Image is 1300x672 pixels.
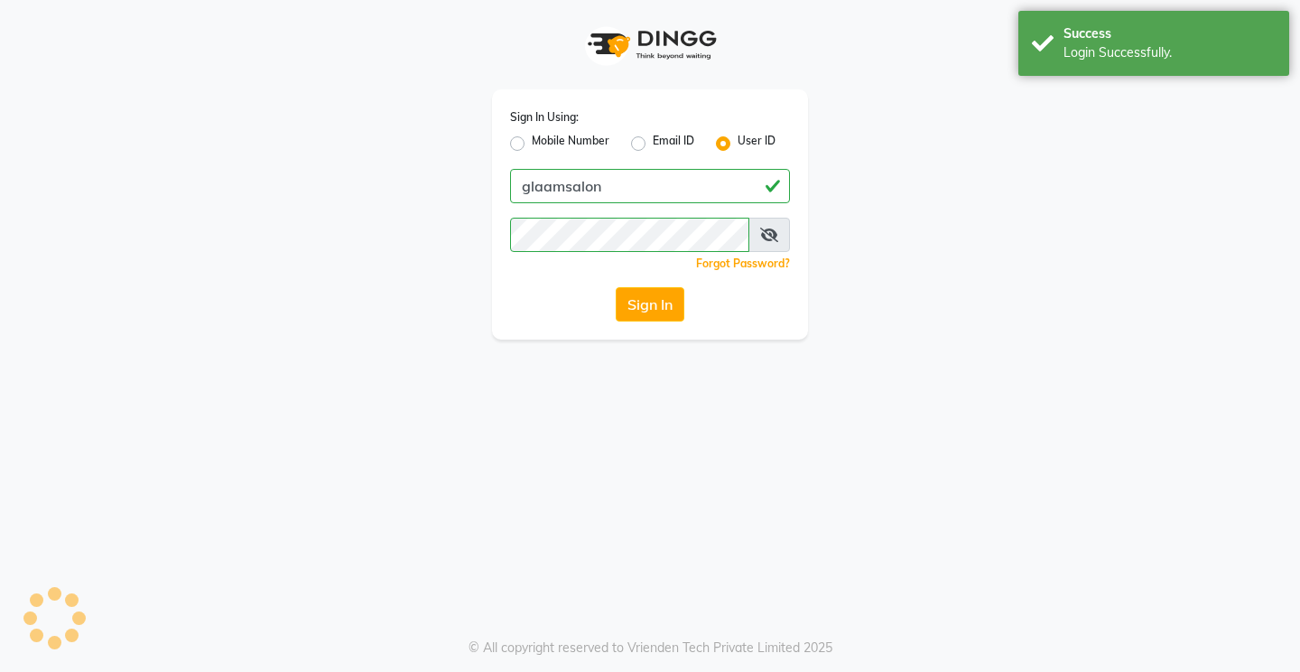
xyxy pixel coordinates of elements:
label: Email ID [653,133,694,154]
a: Forgot Password? [696,257,790,270]
input: Username [510,169,790,203]
img: logo1.svg [578,18,722,71]
div: Success [1063,24,1276,43]
label: Mobile Number [532,133,609,154]
label: Sign In Using: [510,109,579,126]
label: User ID [738,133,775,154]
div: Login Successfully. [1063,43,1276,62]
button: Sign In [616,287,684,322]
input: Username [510,218,749,252]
